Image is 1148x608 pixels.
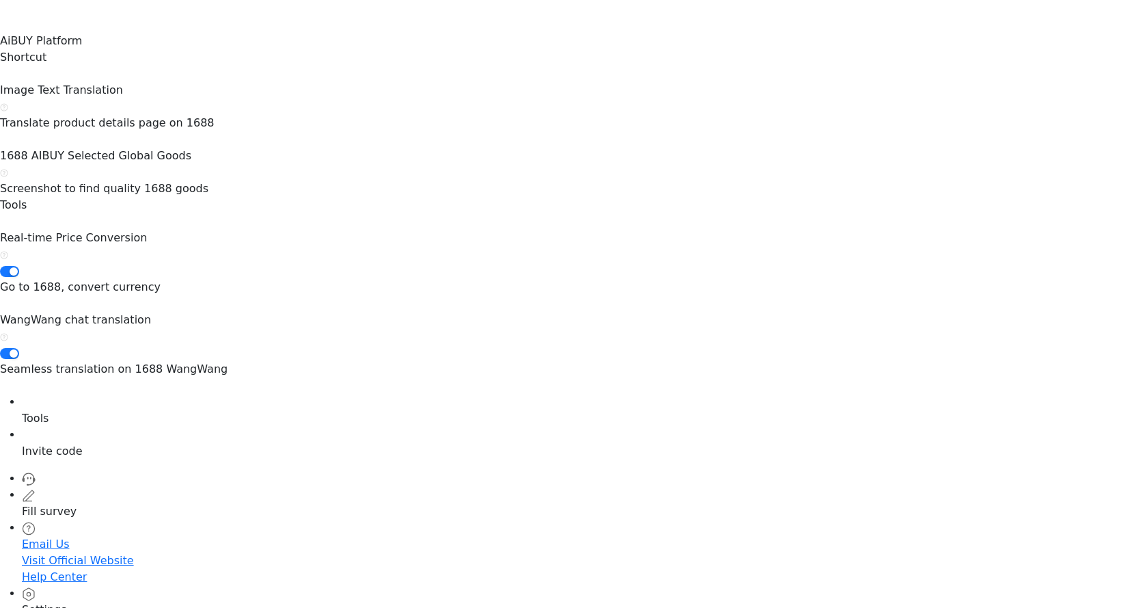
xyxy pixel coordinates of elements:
span: Help Center [22,570,87,583]
span: Invite code [22,445,83,458]
span: Tools [22,412,49,425]
span: Fill survey [22,505,77,518]
a: Help Center [22,569,1148,585]
a: Visit Official Website [22,553,1148,569]
span: Email Us [22,538,70,551]
span: Visit Official Website [22,554,134,567]
a: Email Us [22,536,1148,553]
